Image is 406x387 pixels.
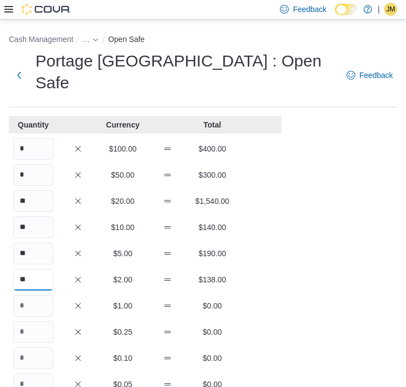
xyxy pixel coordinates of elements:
input: Quantity [13,347,53,369]
input: Quantity [13,190,53,212]
span: Feedback [360,70,393,81]
span: See collapsed breadcrumbs [82,35,90,44]
p: $1.00 [103,300,143,311]
h1: Portage [GEOGRAPHIC_DATA] : Open Safe [35,50,336,94]
p: $300.00 [192,170,232,180]
p: $100.00 [103,143,143,154]
input: Quantity [13,243,53,264]
p: $0.10 [103,353,143,364]
p: $400.00 [192,143,232,154]
p: $20.00 [103,196,143,207]
input: Quantity [13,164,53,186]
input: Quantity [13,138,53,160]
a: Feedback [342,64,397,86]
svg: - Clicking this button will toggle a popover dialog. [92,37,99,43]
input: Quantity [13,295,53,317]
p: $140.00 [192,222,232,233]
p: $190.00 [192,248,232,259]
input: Quantity [13,216,53,238]
p: $5.00 [103,248,143,259]
button: Open Safe [108,35,145,44]
nav: An example of EuiBreadcrumbs [9,33,397,48]
p: $138.00 [192,274,232,285]
p: $2.00 [103,274,143,285]
p: $0.25 [103,326,143,337]
p: | [378,3,380,16]
p: Total [192,119,232,130]
p: Quantity [13,119,53,130]
div: James Mussellam [384,3,397,16]
span: Feedback [293,4,326,15]
button: Next [9,64,29,86]
span: JM [386,3,395,16]
img: Cova [22,4,71,15]
p: $0.00 [192,300,232,311]
button: See collapsed breadcrumbs - Clicking this button will toggle a popover dialog. [82,35,99,44]
p: $10.00 [103,222,143,233]
p: $0.00 [192,353,232,364]
p: Currency [103,119,143,130]
input: Quantity [13,321,53,343]
p: $0.00 [192,326,232,337]
input: Quantity [13,269,53,291]
button: Cash Management [9,35,73,44]
input: Dark Mode [335,4,358,15]
p: $50.00 [103,170,143,180]
p: $1,540.00 [192,196,232,207]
